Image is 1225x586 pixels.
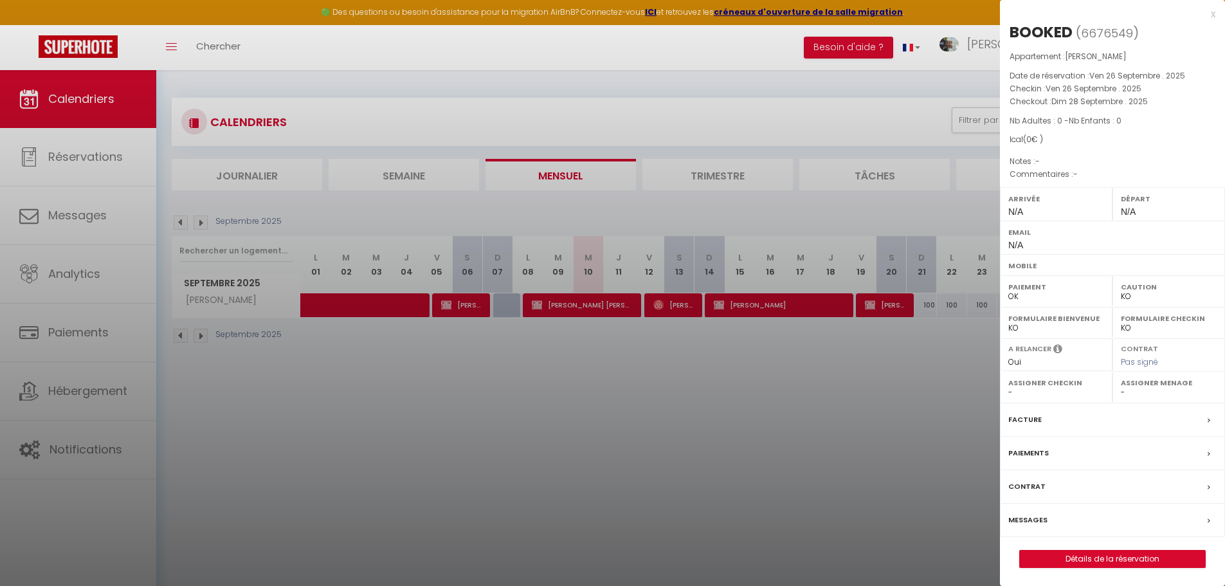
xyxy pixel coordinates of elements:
[1023,134,1043,145] span: ( € )
[1170,528,1215,576] iframe: Chat
[1035,156,1040,167] span: -
[1008,343,1051,354] label: A relancer
[1010,155,1215,168] p: Notes :
[1010,50,1215,63] p: Appartement :
[1008,280,1104,293] label: Paiement
[1000,6,1215,22] div: x
[1010,134,1215,146] div: Ical
[1121,343,1158,352] label: Contrat
[1069,115,1121,126] span: Nb Enfants : 0
[1020,551,1205,567] a: Détails de la réservation
[1010,95,1215,108] p: Checkout :
[1121,356,1158,367] span: Pas signé
[1026,134,1031,145] span: 0
[1008,312,1104,325] label: Formulaire Bienvenue
[1073,169,1078,179] span: -
[1010,82,1215,95] p: Checkin :
[1121,312,1217,325] label: Formulaire Checkin
[1121,206,1136,217] span: N/A
[1053,343,1062,358] i: Sélectionner OUI si vous souhaiter envoyer les séquences de messages post-checkout
[1008,513,1048,527] label: Messages
[1010,168,1215,181] p: Commentaires :
[1081,25,1133,41] span: 6676549
[1008,259,1217,272] label: Mobile
[1008,206,1023,217] span: N/A
[1089,70,1185,81] span: Ven 26 Septembre . 2025
[1051,96,1148,107] span: Dim 28 Septembre . 2025
[1010,22,1073,42] div: BOOKED
[1010,115,1121,126] span: Nb Adultes : 0 -
[1008,192,1104,205] label: Arrivée
[1010,69,1215,82] p: Date de réservation :
[1008,480,1046,493] label: Contrat
[1008,240,1023,250] span: N/A
[10,5,49,44] button: Ouvrir le widget de chat LiveChat
[1065,51,1127,62] span: [PERSON_NAME]
[1008,413,1042,426] label: Facture
[1008,446,1049,460] label: Paiements
[1008,226,1217,239] label: Email
[1121,192,1217,205] label: Départ
[1008,376,1104,389] label: Assigner Checkin
[1019,550,1206,568] button: Détails de la réservation
[1121,376,1217,389] label: Assigner Menage
[1076,24,1139,42] span: ( )
[1046,83,1141,94] span: Ven 26 Septembre . 2025
[1121,280,1217,293] label: Caution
